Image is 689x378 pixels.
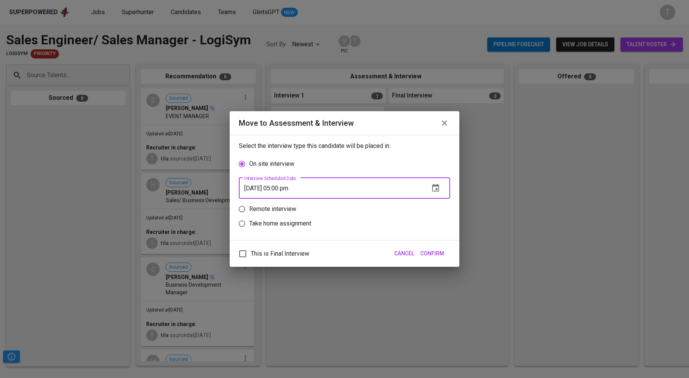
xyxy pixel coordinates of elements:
span: This is Final Interview [251,249,309,258]
p: Take home assignment [249,219,311,228]
span: Confirm [420,249,444,258]
p: Select the interview type this candidate will be placed in: [239,141,450,151]
p: Remote interview [249,204,296,214]
span: Cancel [394,249,414,258]
div: Move to Assessment & Interview [239,118,354,129]
button: Cancel [391,247,417,261]
p: On site interview [249,159,294,169]
button: Confirm [417,247,447,261]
